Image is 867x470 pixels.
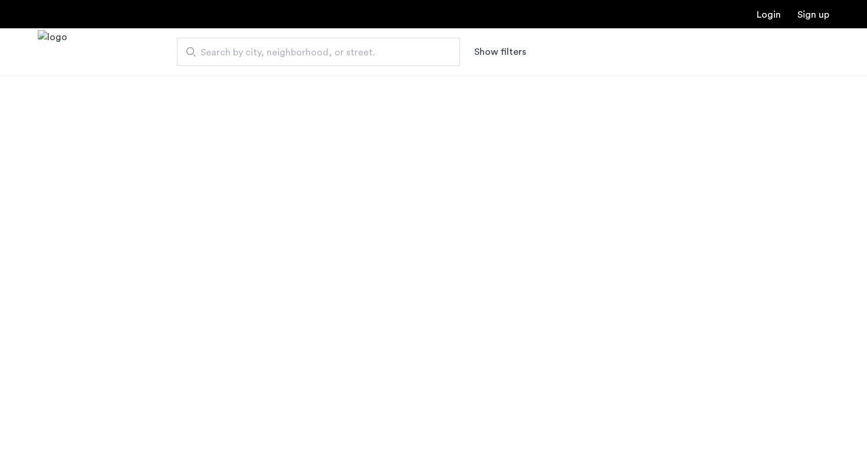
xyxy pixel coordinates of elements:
[474,45,526,59] button: Show or hide filters
[177,38,460,66] input: Apartment Search
[797,10,829,19] a: Registration
[757,10,781,19] a: Login
[38,30,67,74] img: logo
[201,45,427,60] span: Search by city, neighborhood, or street.
[38,30,67,74] a: Cazamio Logo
